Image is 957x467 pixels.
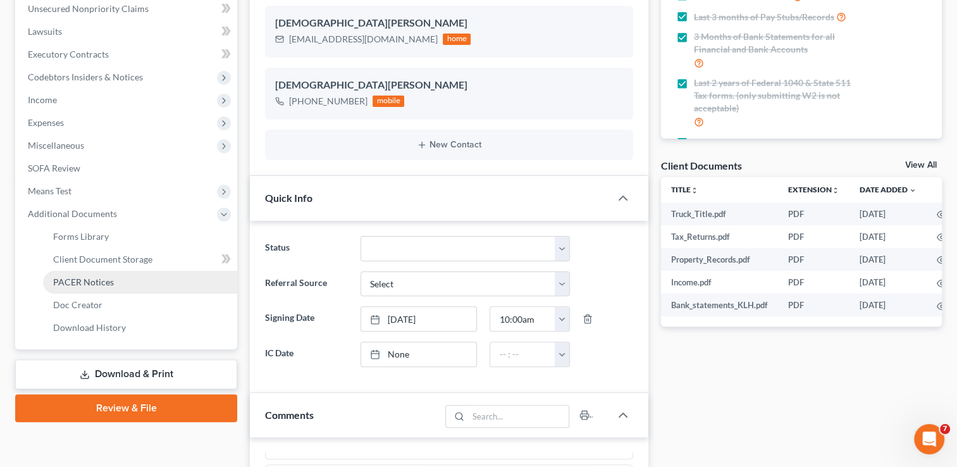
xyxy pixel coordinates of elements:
[265,192,312,204] span: Quick Info
[265,409,314,421] span: Comments
[28,94,57,105] span: Income
[490,342,555,366] input: -- : --
[15,359,237,389] a: Download & Print
[18,157,237,180] a: SOFA Review
[53,277,114,287] span: PACER Notices
[28,3,149,14] span: Unsecured Nonpriority Claims
[28,163,80,173] span: SOFA Review
[28,72,143,82] span: Codebtors Insiders & Notices
[694,137,834,149] span: Real Property Deeds and Mortgages
[43,316,237,339] a: Download History
[694,11,834,23] span: Last 3 months of Pay Stubs/Records
[275,78,623,93] div: [DEMOGRAPHIC_DATA][PERSON_NAME]
[661,271,778,294] td: Income.pdf
[914,424,944,454] iframe: Intercom live chat
[860,185,917,194] a: Date Added expand_more
[259,236,354,261] label: Status
[490,307,555,331] input: -- : --
[661,159,742,172] div: Client Documents
[905,161,937,170] a: View All
[849,202,927,225] td: [DATE]
[28,208,117,219] span: Additional Documents
[28,185,71,196] span: Means Test
[275,140,623,150] button: New Contact
[849,225,927,248] td: [DATE]
[361,307,477,331] a: [DATE]
[661,294,778,316] td: Bank_statements_KLH.pdf
[43,294,237,316] a: Doc Creator
[53,299,102,310] span: Doc Creator
[468,406,569,427] input: Search...
[28,26,62,37] span: Lawsuits
[53,322,126,333] span: Download History
[849,294,927,316] td: [DATE]
[289,33,438,46] div: [EMAIL_ADDRESS][DOMAIN_NAME]
[259,306,354,332] label: Signing Date
[373,96,404,107] div: mobile
[778,248,849,271] td: PDF
[849,271,927,294] td: [DATE]
[361,342,477,366] a: None
[661,248,778,271] td: Property_Records.pdf
[15,394,237,422] a: Review & File
[28,140,84,151] span: Miscellaneous
[18,43,237,66] a: Executory Contracts
[43,271,237,294] a: PACER Notices
[909,187,917,194] i: expand_more
[53,254,152,265] span: Client Document Storage
[289,95,367,108] div: [PHONE_NUMBER]
[671,185,698,194] a: Titleunfold_more
[18,20,237,43] a: Lawsuits
[259,342,354,367] label: IC Date
[788,185,839,194] a: Extensionunfold_more
[832,187,839,194] i: unfold_more
[694,77,861,115] span: Last 2 years of Federal 1040 & State 511 Tax forms. (only submitting W2 is not acceptable)
[43,248,237,271] a: Client Document Storage
[778,225,849,248] td: PDF
[53,231,109,242] span: Forms Library
[43,225,237,248] a: Forms Library
[28,49,109,59] span: Executory Contracts
[28,117,64,128] span: Expenses
[661,202,778,225] td: Truck_Title.pdf
[694,30,861,56] span: 3 Months of Bank Statements for all Financial and Bank Accounts
[778,271,849,294] td: PDF
[778,202,849,225] td: PDF
[940,424,950,434] span: 7
[259,271,354,297] label: Referral Source
[691,187,698,194] i: unfold_more
[849,248,927,271] td: [DATE]
[661,225,778,248] td: Tax_Returns.pdf
[275,16,623,31] div: [DEMOGRAPHIC_DATA][PERSON_NAME]
[443,34,471,45] div: home
[778,294,849,316] td: PDF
